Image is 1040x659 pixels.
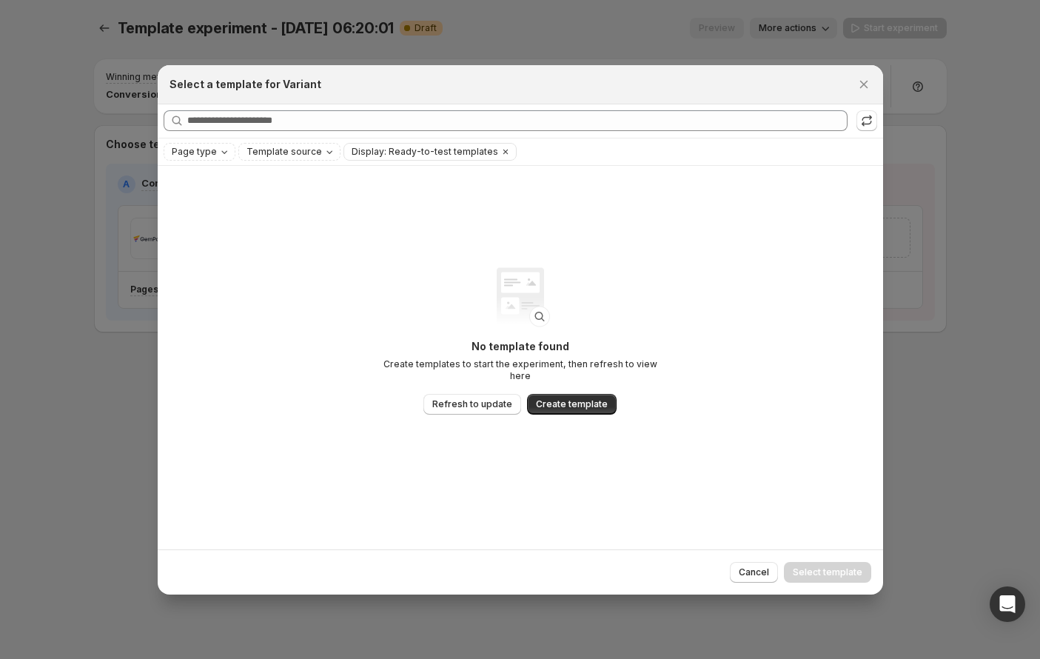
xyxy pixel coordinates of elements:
[498,144,513,160] button: Clear
[239,144,340,160] button: Template source
[352,146,498,158] span: Display: Ready-to-test templates
[990,586,1025,622] div: Open Intercom Messenger
[246,146,322,158] span: Template source
[170,77,321,92] h2: Select a template for Variant
[164,144,235,160] button: Page type
[730,562,778,583] button: Cancel
[372,358,668,382] p: Create templates to start the experiment, then refresh to view here
[372,339,668,354] p: No template found
[423,394,521,415] button: Refresh to update
[172,146,217,158] span: Page type
[432,398,512,410] span: Refresh to update
[527,394,617,415] button: Create template
[536,398,608,410] span: Create template
[344,144,498,160] button: Display: Ready-to-test templates
[739,566,769,578] span: Cancel
[853,74,874,95] button: Close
